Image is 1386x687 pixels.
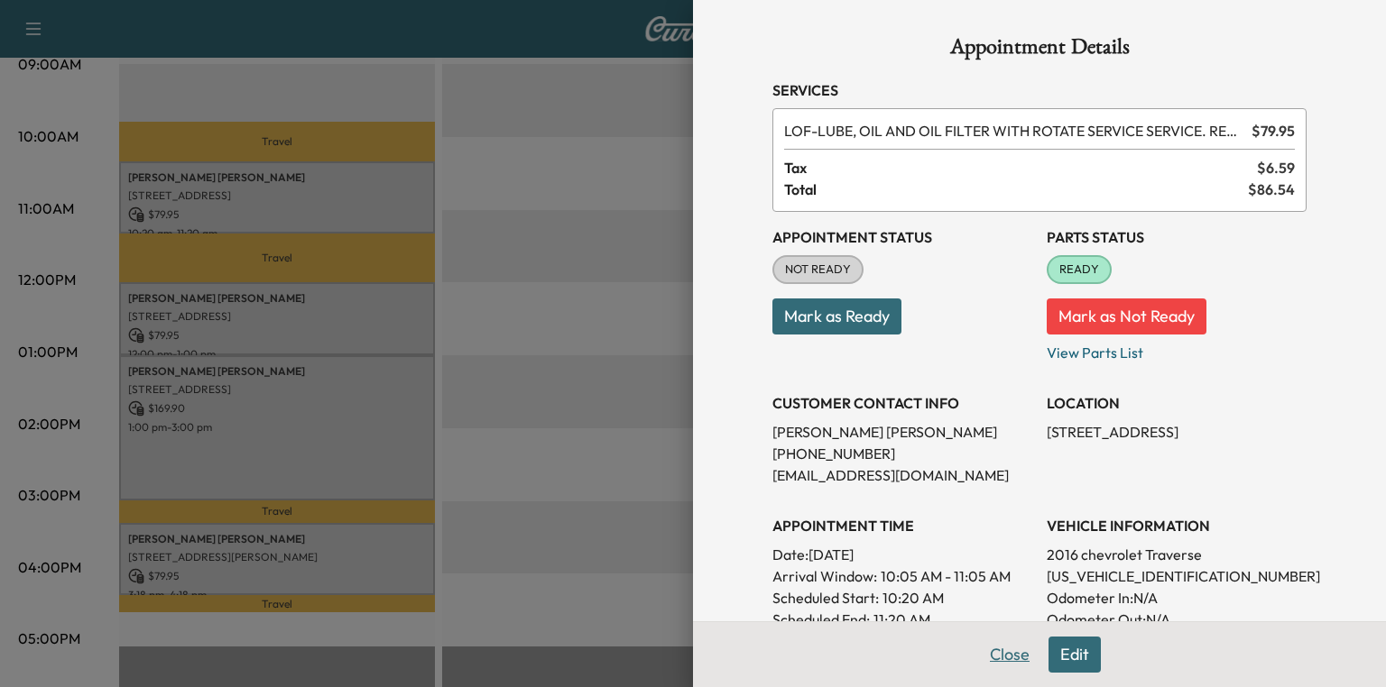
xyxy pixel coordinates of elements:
[882,587,944,609] p: 10:20 AM
[873,609,930,630] p: 11:20 AM
[1047,515,1307,536] h3: VEHICLE INFORMATION
[1257,157,1295,179] span: $ 6.59
[772,298,901,334] button: Mark as Ready
[1252,120,1295,142] span: $ 79.95
[1047,226,1307,248] h3: Parts Status
[772,515,1032,536] h3: APPOINTMENT TIME
[1047,392,1307,414] h3: LOCATION
[772,587,879,609] p: Scheduled Start:
[1047,609,1307,630] p: Odometer Out: N/A
[772,421,1032,443] p: [PERSON_NAME] [PERSON_NAME]
[1047,544,1307,565] p: 2016 chevrolet Traverse
[881,565,1011,587] span: 10:05 AM - 11:05 AM
[1049,261,1110,279] span: READY
[772,443,1032,464] p: [PHONE_NUMBER]
[772,544,1032,565] p: Date: [DATE]
[772,79,1307,101] h3: Services
[1049,637,1101,673] button: Edit
[772,565,1032,587] p: Arrival Window:
[1248,179,1295,200] span: $ 86.54
[784,157,1257,179] span: Tax
[784,120,1244,142] span: LUBE, OIL AND OIL FILTER WITH ROTATE SERVICE SERVICE. RESET OIL LIFE MONITOR. HAZARDOUS WASTE FEE...
[1047,565,1307,587] p: [US_VEHICLE_IDENTIFICATION_NUMBER]
[772,609,870,630] p: Scheduled End:
[772,392,1032,414] h3: CUSTOMER CONTACT INFO
[772,464,1032,486] p: [EMAIL_ADDRESS][DOMAIN_NAME]
[978,637,1041,673] button: Close
[1047,587,1307,609] p: Odometer In: N/A
[774,261,862,279] span: NOT READY
[1047,421,1307,443] p: [STREET_ADDRESS]
[772,226,1032,248] h3: Appointment Status
[784,179,1248,200] span: Total
[1047,298,1206,334] button: Mark as Not Ready
[1047,334,1307,363] p: View Parts List
[772,36,1307,65] h1: Appointment Details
